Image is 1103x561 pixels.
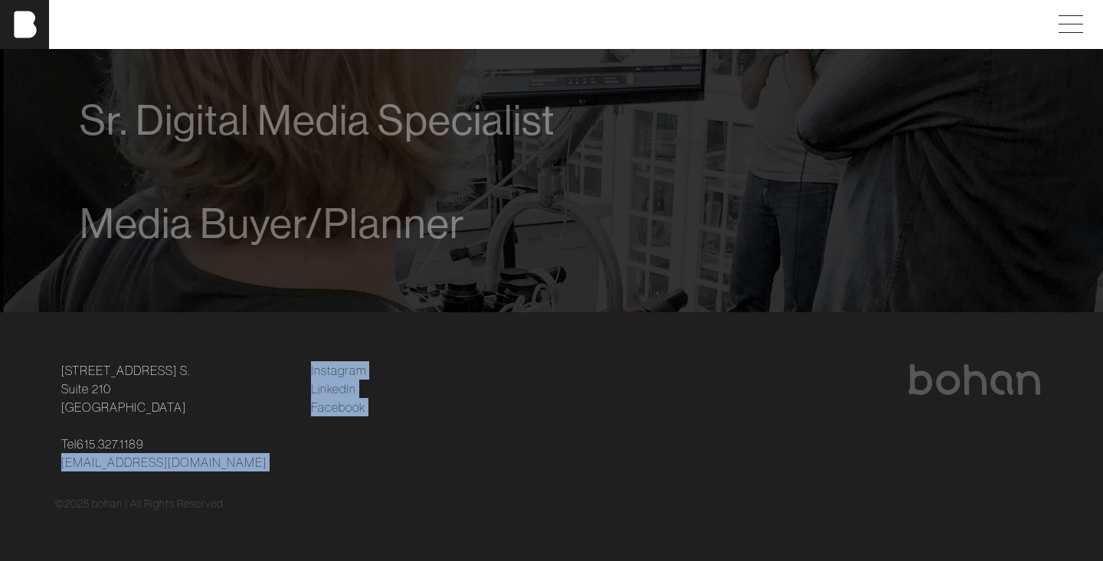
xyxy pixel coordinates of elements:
a: [STREET_ADDRESS] S.Suite 210[GEOGRAPHIC_DATA] [61,361,190,416]
span: Sr. Digital Media Specialist [80,97,555,144]
a: LinkedIn [311,380,356,398]
p: bohan | All Rights Reserved. [92,496,225,512]
a: Instagram [311,361,366,380]
a: Facebook [311,398,365,416]
img: bohan logo [907,364,1042,395]
span: Media Buyer/Planner [80,201,465,247]
div: © 2025 [55,496,1048,512]
a: 615.327.1189 [77,435,144,453]
a: [EMAIL_ADDRESS][DOMAIN_NAME] [61,453,267,471]
p: Tel [61,435,293,471]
